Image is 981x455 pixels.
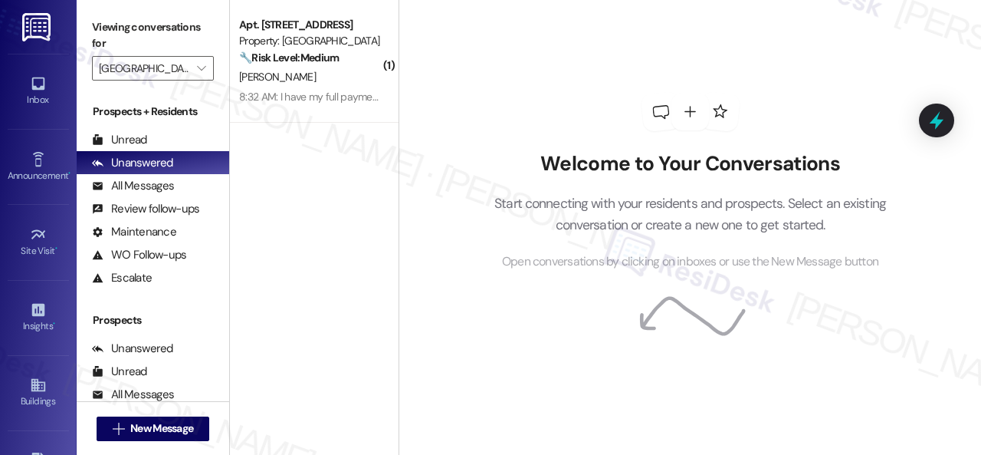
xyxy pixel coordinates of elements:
[68,168,71,179] span: •
[8,297,69,338] a: Insights •
[239,90,634,104] div: 8:32 AM: I have my full payment can you tell the front office. What is the full amount due?
[8,372,69,414] a: Buildings
[239,17,381,33] div: Apt. [STREET_ADDRESS]
[92,155,173,171] div: Unanswered
[22,13,54,41] img: ResiDesk Logo
[471,193,910,236] p: Start connecting with your residents and prospects. Select an existing conversation or create a n...
[92,178,174,194] div: All Messages
[53,318,55,329] span: •
[99,56,189,81] input: All communities
[77,104,229,120] div: Prospects + Residents
[55,243,57,254] span: •
[92,247,186,263] div: WO Follow-ups
[92,201,199,217] div: Review follow-ups
[92,15,214,56] label: Viewing conversations for
[97,417,210,441] button: New Message
[8,222,69,263] a: Site Visit •
[197,62,205,74] i: 
[239,51,339,64] strong: 🔧 Risk Level: Medium
[92,132,147,148] div: Unread
[130,420,193,437] span: New Message
[92,224,176,240] div: Maintenance
[502,252,878,272] span: Open conversations by clicking on inboxes or use the New Message button
[8,71,69,112] a: Inbox
[92,364,147,380] div: Unread
[239,33,381,49] div: Property: [GEOGRAPHIC_DATA]
[92,270,152,286] div: Escalate
[239,70,316,84] span: [PERSON_NAME]
[92,387,174,403] div: All Messages
[113,423,124,435] i: 
[92,341,173,357] div: Unanswered
[471,152,910,176] h2: Welcome to Your Conversations
[77,312,229,328] div: Prospects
